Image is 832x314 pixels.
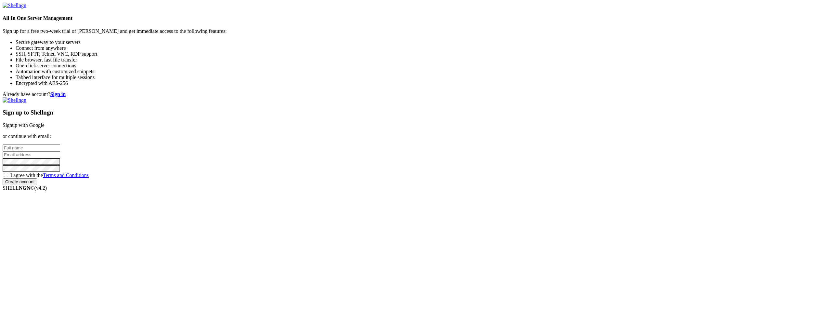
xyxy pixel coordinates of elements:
[43,172,89,178] a: Terms and Conditions
[4,173,8,177] input: I agree with theTerms and Conditions
[3,28,829,34] p: Sign up for a free two-week trial of [PERSON_NAME] and get immediate access to the following feat...
[34,185,47,191] span: 4.2.0
[16,51,829,57] li: SSH, SFTP, Telnet, VNC, RDP support
[16,80,829,86] li: Encrypted with AES-256
[3,178,37,185] input: Create account
[16,45,829,51] li: Connect from anywhere
[3,91,829,97] div: Already have account?
[3,15,829,21] h4: All In One Server Management
[16,57,829,63] li: File browser, fast file transfer
[50,91,66,97] a: Sign in
[3,122,45,128] a: Signup with Google
[19,185,31,191] b: NGN
[3,3,26,8] img: Shellngn
[3,144,60,151] input: Full name
[3,109,829,116] h3: Sign up to Shellngn
[16,75,829,80] li: Tabbed interface for multiple sessions
[10,172,89,178] span: I agree with the
[16,39,829,45] li: Secure gateway to your servers
[3,97,26,103] img: Shellngn
[3,151,60,158] input: Email address
[16,63,829,69] li: One-click server connections
[16,69,829,75] li: Automation with customized snippets
[3,133,829,139] p: or continue with email:
[3,185,47,191] span: SHELL ©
